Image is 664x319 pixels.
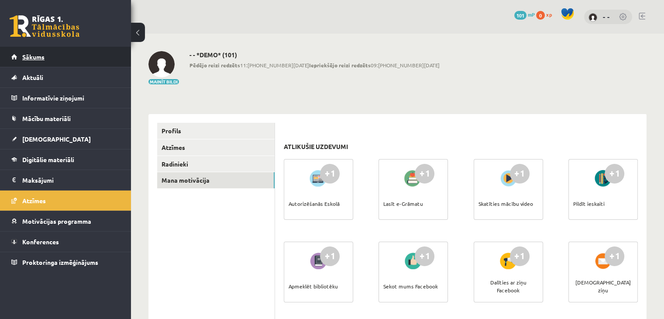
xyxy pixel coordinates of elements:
a: Profils [157,123,275,139]
a: Maksājumi [11,170,120,190]
span: Digitālie materiāli [22,156,74,163]
span: mP [528,11,535,18]
a: [DEMOGRAPHIC_DATA] [11,129,120,149]
a: Mana motivācija [157,172,275,188]
div: +1 [320,246,340,266]
a: Atzīmes [157,139,275,156]
div: +1 [510,164,530,184]
a: Mācību materiāli [11,108,120,128]
img: - - [588,13,597,22]
span: Atzīmes [22,197,46,205]
a: - - [603,12,610,21]
span: 101 [514,11,526,20]
a: Rīgas 1. Tālmācības vidusskola [10,15,79,37]
span: Mācību materiāli [22,114,71,122]
div: Dalīties ar ziņu Facebook [478,271,538,302]
span: Motivācijas programma [22,217,91,225]
a: +1 Autorizēšanās Eskolā [284,159,353,220]
a: 101 mP [514,11,535,18]
b: Iepriekšējo reizi redzēts [309,62,371,69]
span: Proktoringa izmēģinājums [22,258,98,266]
a: Atzīmes [11,191,120,211]
legend: Informatīvie ziņojumi [22,88,120,108]
span: xp [546,11,552,18]
div: +1 [415,246,434,266]
div: Skatīties mācību video [478,188,533,219]
span: Sākums [22,53,45,61]
div: Apmeklēt bibliotēku [289,271,338,302]
a: Aktuāli [11,67,120,87]
a: Proktoringa izmēģinājums [11,252,120,272]
a: Informatīvie ziņojumi [11,88,120,108]
h2: - - *DEMO* (101) [189,51,440,59]
div: Lasīt e-Grāmatu [383,188,423,219]
button: Mainīt bildi [148,79,179,84]
a: 0 xp [536,11,556,18]
div: +1 [320,164,340,184]
div: Autorizēšanās Eskolā [289,188,340,219]
div: Sekot mums Facebook [383,271,438,302]
div: +1 [415,164,434,184]
legend: Maksājumi [22,170,120,190]
h3: Atlikušie uzdevumi [284,143,348,150]
span: Konferences [22,238,59,246]
span: 11:[PHONE_NUMBER][DATE] 09:[PHONE_NUMBER][DATE] [189,61,440,69]
span: 0 [536,11,545,20]
div: Pildīt ieskaiti [573,188,605,219]
div: +1 [510,246,530,266]
span: [DEMOGRAPHIC_DATA] [22,135,91,143]
span: Aktuāli [22,73,43,81]
a: Motivācijas programma [11,211,120,231]
a: Digitālie materiāli [11,149,120,170]
div: +1 [605,164,624,184]
div: [DEMOGRAPHIC_DATA] ziņu [573,271,633,302]
b: Pēdējo reizi redzēts [189,62,240,69]
a: Konferences [11,232,120,252]
img: - - [148,51,175,77]
a: Sākums [11,47,120,67]
div: +1 [605,246,624,266]
a: Radinieki [157,156,275,172]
